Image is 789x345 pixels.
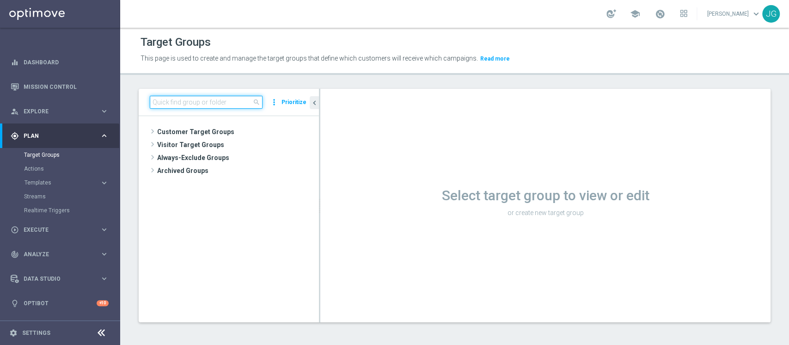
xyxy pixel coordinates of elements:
button: equalizer Dashboard [10,59,109,66]
i: more_vert [269,96,279,109]
span: Always-Exclude Groups [157,151,319,164]
i: play_circle_outline [11,226,19,234]
div: Realtime Triggers [24,203,119,217]
span: Explore [24,109,100,114]
button: Data Studio keyboard_arrow_right [10,275,109,283]
button: Mission Control [10,83,109,91]
button: lightbulb Optibot +10 [10,300,109,307]
a: Realtime Triggers [24,207,96,214]
a: Settings [22,330,50,336]
a: [PERSON_NAME]keyboard_arrow_down [706,7,762,21]
span: school [630,9,640,19]
h1: Select target group to view or edit [320,187,771,204]
i: lightbulb [11,299,19,308]
p: or create new target group [320,209,771,217]
span: keyboard_arrow_down [751,9,761,19]
i: keyboard_arrow_right [100,179,109,187]
button: play_circle_outline Execute keyboard_arrow_right [10,226,109,234]
div: JG [762,5,780,23]
div: Streams [24,190,119,203]
div: Actions [24,162,119,176]
i: keyboard_arrow_right [100,274,109,283]
div: Execute [11,226,100,234]
div: Mission Control [11,74,109,99]
i: keyboard_arrow_right [100,250,109,259]
span: Templates [24,180,91,185]
span: Archived Groups [157,164,319,177]
i: chevron_left [310,99,319,107]
input: Quick find group or folder [150,96,263,109]
span: Data Studio [24,276,100,282]
a: Optibot [24,291,97,315]
button: Prioritize [280,96,308,109]
div: Optibot [11,291,109,315]
button: Templates keyboard_arrow_right [24,179,109,186]
i: gps_fixed [11,132,19,140]
div: Plan [11,132,100,140]
div: Target Groups [24,148,119,162]
i: person_search [11,107,19,116]
button: Read more [479,54,511,64]
span: Customer Target Groups [157,125,319,138]
div: Data Studio [11,275,100,283]
div: Templates [24,180,100,185]
i: keyboard_arrow_right [100,131,109,140]
div: Templates [24,176,119,190]
i: track_changes [11,250,19,259]
h1: Target Groups [141,36,211,49]
span: search [253,99,260,106]
button: chevron_left [310,96,319,109]
div: Analyze [11,250,100,259]
i: settings [9,329,18,337]
div: +10 [97,300,109,306]
a: Dashboard [24,50,109,74]
i: keyboard_arrow_right [100,107,109,116]
span: Visitor Target Groups [157,138,319,151]
i: keyboard_arrow_right [100,225,109,234]
i: equalizer [11,58,19,67]
span: Execute [24,227,100,233]
span: Analyze [24,252,100,257]
span: Plan [24,133,100,139]
button: person_search Explore keyboard_arrow_right [10,108,109,115]
a: Mission Control [24,74,109,99]
span: This page is used to create and manage the target groups that define which customers will receive... [141,55,478,62]
div: Explore [11,107,100,116]
button: gps_fixed Plan keyboard_arrow_right [10,132,109,140]
div: Dashboard [11,50,109,74]
a: Streams [24,193,96,200]
a: Actions [24,165,96,172]
a: Target Groups [24,151,96,159]
button: track_changes Analyze keyboard_arrow_right [10,251,109,258]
